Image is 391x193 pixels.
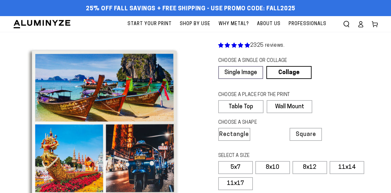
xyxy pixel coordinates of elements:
label: Wall Mount [267,100,312,113]
a: Shop By Use [177,16,214,32]
a: Start Your Print [124,16,175,32]
a: Collage [266,66,312,79]
label: 8x10 [255,161,290,174]
a: About Us [254,16,284,32]
legend: CHOOSE A SHAPE [218,119,281,126]
span: Rectangle [219,132,249,138]
span: Start Your Print [128,20,172,28]
summary: Search our site [339,17,354,31]
label: Table Top [218,100,264,113]
span: Shop By Use [180,20,211,28]
span: Professionals [289,20,326,28]
legend: CHOOSE A SINGLE OR COLLAGE [218,57,306,64]
a: Professionals [285,16,330,32]
label: 5x7 [218,161,253,174]
span: Square [296,132,316,138]
a: Why Metal? [215,16,252,32]
span: 25% off FALL Savings + Free Shipping - Use Promo Code: FALL2025 [86,5,295,13]
span: About Us [257,20,281,28]
span: Why Metal? [219,20,249,28]
legend: CHOOSE A PLACE FOR THE PRINT [218,92,306,99]
label: 11x17 [218,177,253,190]
img: Aluminyze [13,19,71,29]
legend: SELECT A SIZE [218,152,312,159]
label: 8x12 [293,161,327,174]
label: 11x14 [330,161,364,174]
a: Single Image [218,66,263,79]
